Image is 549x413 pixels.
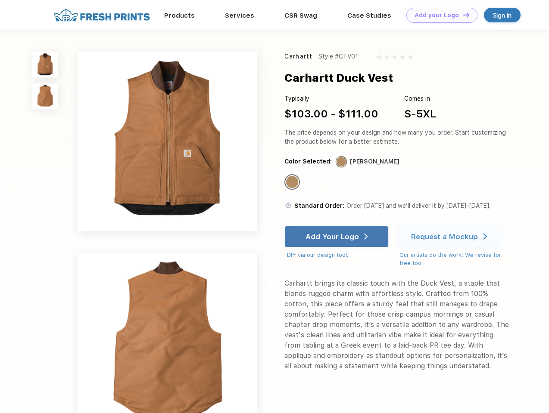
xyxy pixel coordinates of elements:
div: [PERSON_NAME] [350,157,399,166]
a: Products [164,12,195,19]
img: standard order [284,202,292,210]
img: gray_star.svg [376,54,381,59]
div: Carhartt [284,52,312,61]
img: func=resize&h=640 [78,52,257,231]
span: Order [DATE] and we’ll deliver it by [DATE]–[DATE]. [346,202,490,209]
div: Add Your Logo [306,232,359,241]
div: DIY via our design tool. [287,251,389,259]
div: Comes in [404,94,436,103]
img: fo%20logo%202.webp [51,8,153,23]
div: The price depends on your design and how many you order. Start customizing the product below for ... [284,128,509,146]
span: Standard Order: [294,202,344,209]
div: Our artists do the work! We revise for free too. [399,251,509,268]
div: Carhartt Duck Vest [284,70,393,86]
div: Style #CTV01 [318,52,358,61]
img: white arrow [483,233,487,240]
div: Carhartt brings its classic touch with the Duck Vest, a staple that blends rugged charm with effo... [284,278,509,371]
div: $103.00 - $111.00 [284,106,378,122]
div: S-5XL [404,106,436,122]
img: func=resize&h=100 [32,52,58,77]
img: gray_star.svg [392,54,397,59]
div: Carhartt Brown [286,176,298,188]
div: Typically [284,94,378,103]
div: Color Selected: [284,157,332,166]
div: Request a Mockup [411,232,478,241]
img: gray_star.svg [384,54,390,59]
a: Sign in [484,8,521,22]
img: gray_star.svg [400,54,405,59]
img: white arrow [364,233,368,240]
div: Sign in [493,10,512,20]
img: gray_star.svg [408,54,413,59]
img: DT [463,12,469,17]
img: func=resize&h=100 [32,83,58,109]
div: Add your Logo [415,12,459,19]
